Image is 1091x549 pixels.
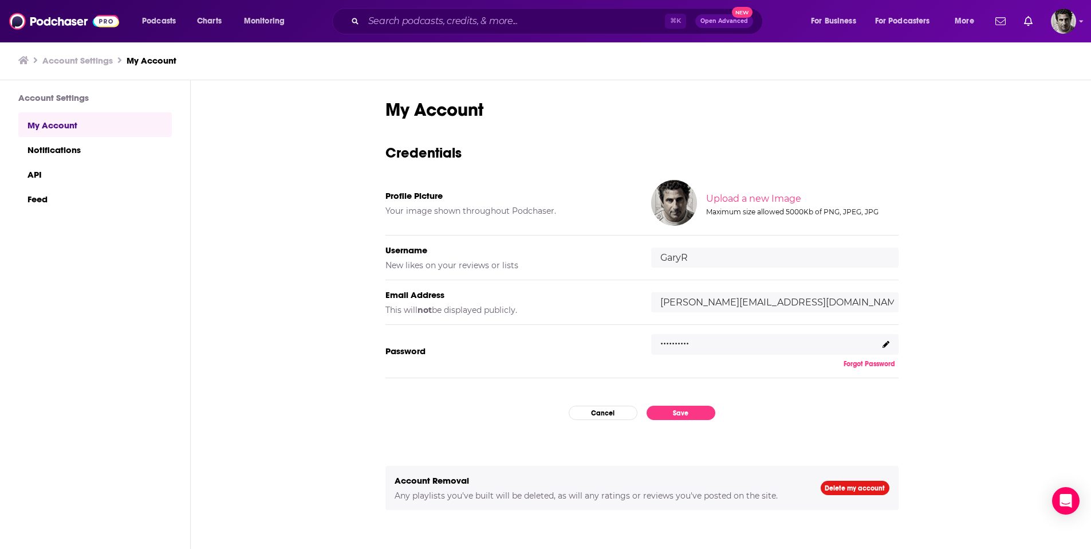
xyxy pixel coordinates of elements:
[142,13,176,29] span: Podcasts
[127,55,176,66] a: My Account
[197,13,222,29] span: Charts
[343,8,774,34] div: Search podcasts, credits, & more...
[18,112,172,137] a: My Account
[236,12,300,30] button: open menu
[947,12,988,30] button: open menu
[395,491,802,501] h5: Any playlists you've built will be deleted, as will any ratings or reviews you've posted on the s...
[665,14,686,29] span: ⌘ K
[700,18,748,24] span: Open Advanced
[385,99,899,121] h1: My Account
[647,406,715,420] button: Save
[1051,9,1076,34] span: Logged in as GaryR
[385,305,633,315] h5: This will be displayed publicly.
[18,137,172,162] a: Notifications
[651,180,697,226] img: Your profile image
[18,92,172,103] h3: Account Settings
[732,7,753,18] span: New
[385,190,633,201] h5: Profile Picture
[875,13,930,29] span: For Podcasters
[955,13,974,29] span: More
[660,331,689,348] p: ..........
[385,289,633,300] h5: Email Address
[395,475,802,486] h5: Account Removal
[9,10,119,32] img: Podchaser - Follow, Share and Rate Podcasts
[651,248,899,268] input: username
[134,12,191,30] button: open menu
[821,481,889,495] a: Delete my account
[385,346,633,356] h5: Password
[991,11,1010,31] a: Show notifications dropdown
[803,12,871,30] button: open menu
[385,245,633,256] h5: Username
[418,305,432,315] b: not
[811,13,856,29] span: For Business
[190,12,229,30] a: Charts
[385,206,633,216] h5: Your image shown throughout Podchaser.
[651,292,899,312] input: email
[18,162,172,186] a: API
[18,186,172,211] a: Feed
[706,207,896,216] div: Maximum size allowed 5000Kb of PNG, JPEG, JPG
[1019,11,1037,31] a: Show notifications dropdown
[1051,9,1076,34] button: Show profile menu
[385,144,899,162] h3: Credentials
[840,359,899,368] button: Forgot Password
[364,12,665,30] input: Search podcasts, credits, & more...
[868,12,947,30] button: open menu
[1051,9,1076,34] img: User Profile
[1052,487,1080,515] div: Open Intercom Messenger
[385,260,633,270] h5: New likes on your reviews or lists
[569,406,637,420] button: Cancel
[42,55,113,66] a: Account Settings
[244,13,285,29] span: Monitoring
[695,14,753,28] button: Open AdvancedNew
